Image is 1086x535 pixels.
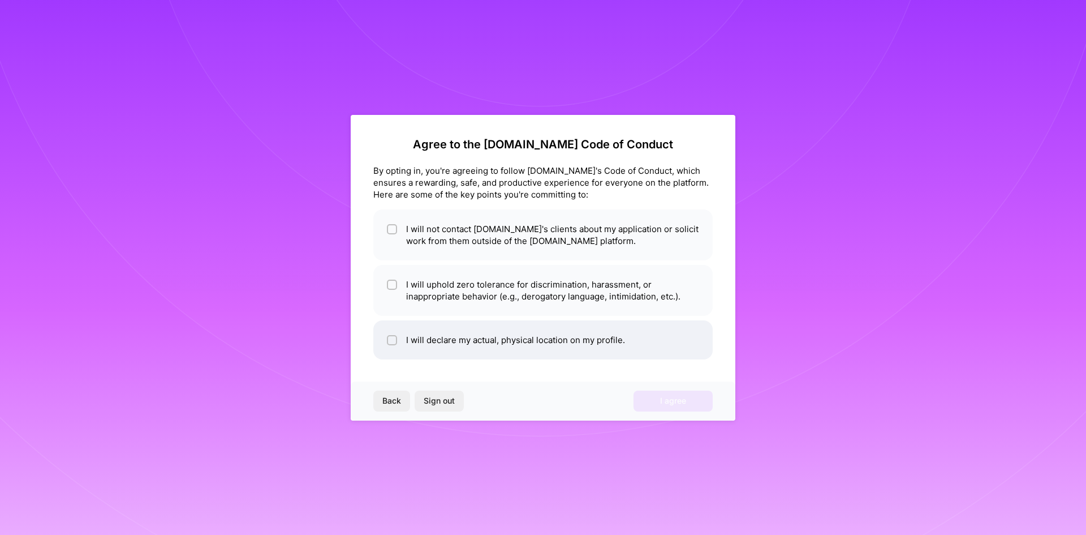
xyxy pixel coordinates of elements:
li: I will not contact [DOMAIN_NAME]'s clients about my application or solicit work from them outside... [373,209,713,260]
span: Sign out [424,395,455,406]
li: I will uphold zero tolerance for discrimination, harassment, or inappropriate behavior (e.g., der... [373,265,713,316]
button: Back [373,391,410,411]
button: Sign out [415,391,464,411]
li: I will declare my actual, physical location on my profile. [373,320,713,359]
h2: Agree to the [DOMAIN_NAME] Code of Conduct [373,138,713,151]
span: Back [382,395,401,406]
div: By opting in, you're agreeing to follow [DOMAIN_NAME]'s Code of Conduct, which ensures a rewardin... [373,165,713,200]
